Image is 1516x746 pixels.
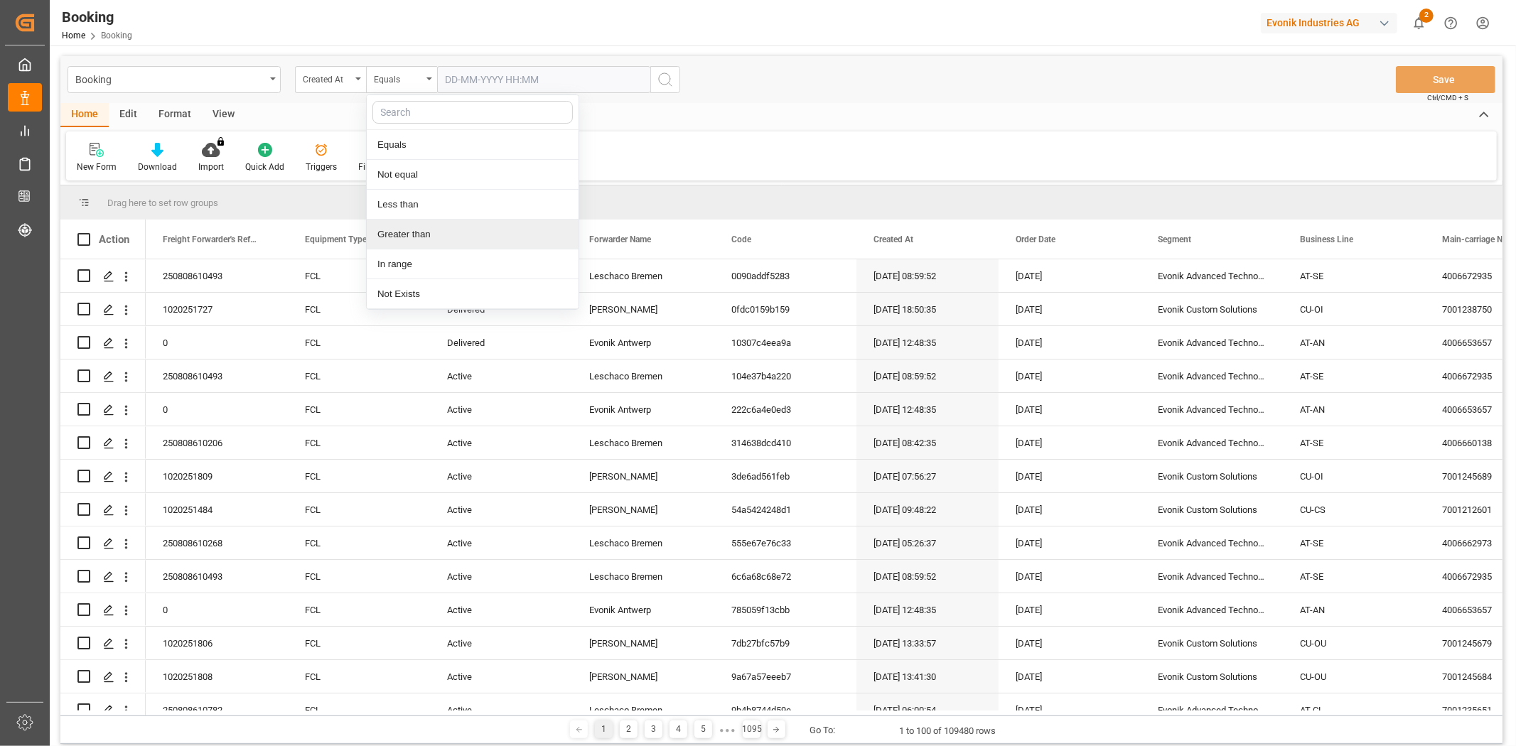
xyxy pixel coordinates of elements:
div: AT-AN [1283,326,1425,359]
span: Business Line [1300,234,1353,244]
div: Evonik Industries AG [1261,13,1397,33]
div: [DATE] 12:48:35 [856,393,999,426]
div: Active [430,393,572,426]
div: AT-SE [1283,360,1425,392]
div: New Form [77,161,117,173]
div: 0 [146,593,288,626]
div: Active [430,493,572,526]
div: AT-SE [1283,526,1425,559]
div: Delivered [430,326,572,359]
div: FCL [288,293,430,325]
div: Evonik Antwerp [572,393,714,426]
div: [DATE] [999,293,1141,325]
div: Evonik Advanced Technologies [1141,593,1283,626]
div: CU-CS [1283,493,1425,526]
div: [DATE] [999,326,1141,359]
div: Evonik Custom Solutions [1141,660,1283,693]
div: 3de6ad561feb [714,460,856,492]
div: CU-OU [1283,627,1425,659]
div: FCL [288,660,430,693]
div: Active [430,426,572,459]
div: Go To: [810,723,836,737]
div: 314638dcd410 [714,426,856,459]
div: 250808610782 [146,693,288,726]
div: Evonik Custom Solutions [1141,460,1283,492]
div: 250808610493 [146,560,288,593]
div: Evonik Advanced Technologies [1141,393,1283,426]
button: Evonik Industries AG [1261,9,1403,36]
div: Leschaco Bremen [572,526,714,559]
span: Order Date [1016,234,1055,244]
div: 1 [595,720,613,738]
div: 1095 [743,720,760,738]
div: 104e37b4a220 [714,360,856,392]
div: Active [430,560,572,593]
div: Evonik Antwerp [572,326,714,359]
div: Evonik Advanced Technologies [1141,693,1283,726]
div: [DATE] 12:48:35 [856,326,999,359]
div: 1020251808 [146,660,288,693]
div: [DATE] [999,460,1141,492]
div: [DATE] [999,593,1141,626]
span: Segment [1158,234,1191,244]
div: Booking [75,70,265,87]
div: Press SPACE to select this row. [60,426,146,460]
div: [DATE] [999,259,1141,292]
div: Not equal [367,160,579,190]
button: open menu [295,66,366,93]
div: [DATE] 08:59:52 [856,560,999,593]
button: Help Center [1435,7,1467,39]
div: Press SPACE to select this row. [60,393,146,426]
div: Triggers [306,161,337,173]
div: Greater than [367,220,579,249]
div: Created At [303,70,351,86]
div: AT-SE [1283,560,1425,593]
div: 2 [620,720,638,738]
div: 0090addf5283 [714,259,856,292]
div: 1 to 100 of 109480 rows [900,724,996,738]
div: Leschaco Bremen [572,259,714,292]
div: 785059f13cbb [714,593,856,626]
div: Press SPACE to select this row. [60,660,146,693]
div: Active [430,627,572,659]
div: 250808610493 [146,259,288,292]
div: AT-CL [1283,693,1425,726]
div: 5 [694,720,712,738]
span: 2 [1419,9,1434,23]
div: Press SPACE to select this row. [60,293,146,326]
div: In range [367,249,579,279]
div: Leschaco Bremen [572,693,714,726]
button: close menu [366,66,437,93]
div: Active [430,693,572,726]
div: Press SPACE to select this row. [60,259,146,293]
div: [DATE] [999,393,1141,426]
div: [DATE] 08:59:52 [856,360,999,392]
div: Press SPACE to select this row. [60,360,146,393]
div: 6c6a68c68e72 [714,560,856,593]
button: show 2 new notifications [1403,7,1435,39]
div: 0 [146,326,288,359]
div: [PERSON_NAME] [572,293,714,325]
div: 0fdc0159b159 [714,293,856,325]
div: Active [430,460,572,492]
div: FCL [288,593,430,626]
div: FCL [288,526,430,559]
div: FCL [288,560,430,593]
div: 3 [645,720,662,738]
div: CU-OI [1283,460,1425,492]
div: [DATE] 08:42:35 [856,426,999,459]
div: [DATE] 05:26:37 [856,526,999,559]
div: Press SPACE to select this row. [60,526,146,560]
div: Leschaco Bremen [572,560,714,593]
div: 10307c4eea9a [714,326,856,359]
input: Search [372,101,573,124]
div: Evonik Advanced Technologies [1141,259,1283,292]
div: Press SPACE to select this row. [60,693,146,727]
div: 250808610206 [146,426,288,459]
div: Equals [374,70,422,86]
div: AT-SE [1283,259,1425,292]
div: Press SPACE to select this row. [60,627,146,660]
span: Drag here to set row groups [107,198,218,208]
div: 54a5424248d1 [714,493,856,526]
div: Press SPACE to select this row. [60,326,146,360]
